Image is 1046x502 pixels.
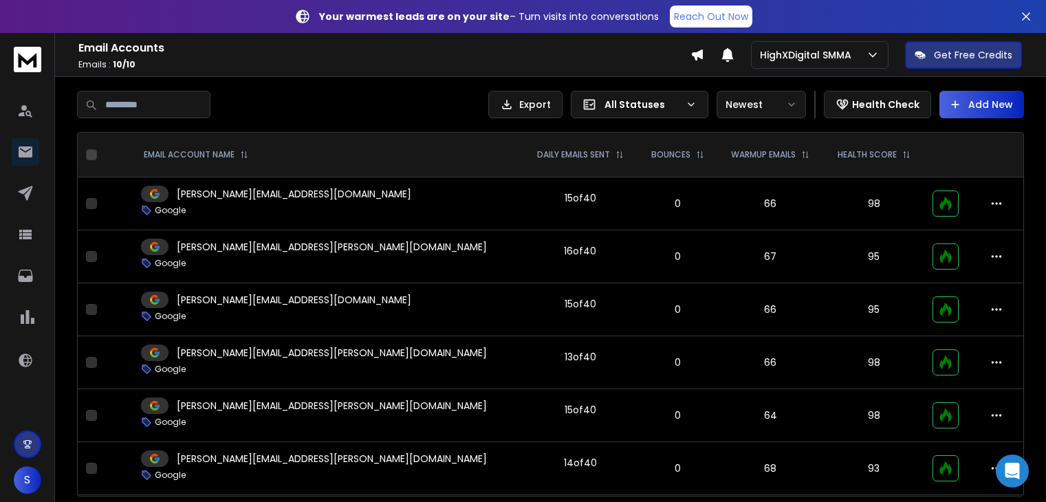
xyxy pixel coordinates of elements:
[717,283,824,336] td: 66
[144,149,248,160] div: EMAIL ACCOUNT NAME
[760,48,857,62] p: HighXDigital SMMA
[78,40,690,56] h1: Email Accounts
[14,466,41,494] button: S
[155,417,186,428] p: Google
[717,177,824,230] td: 66
[177,187,411,201] p: [PERSON_NAME][EMAIL_ADDRESS][DOMAIN_NAME]
[604,98,680,111] p: All Statuses
[934,48,1012,62] p: Get Free Credits
[824,336,924,389] td: 98
[852,98,919,111] p: Health Check
[824,230,924,283] td: 95
[564,244,596,258] div: 16 of 40
[646,356,709,369] p: 0
[155,205,186,216] p: Google
[905,41,1022,69] button: Get Free Credits
[177,346,487,360] p: [PERSON_NAME][EMAIL_ADDRESS][PERSON_NAME][DOMAIN_NAME]
[155,311,186,322] p: Google
[113,58,135,70] span: 10 / 10
[996,455,1029,488] div: Open Intercom Messenger
[565,350,596,364] div: 13 of 40
[565,297,596,311] div: 15 of 40
[731,149,796,160] p: WARMUP EMAILS
[651,149,690,160] p: BOUNCES
[824,442,924,495] td: 93
[177,293,411,307] p: [PERSON_NAME][EMAIL_ADDRESS][DOMAIN_NAME]
[717,91,806,118] button: Newest
[717,389,824,442] td: 64
[177,399,487,413] p: [PERSON_NAME][EMAIL_ADDRESS][PERSON_NAME][DOMAIN_NAME]
[537,149,610,160] p: DAILY EMAILS SENT
[646,197,709,210] p: 0
[78,59,690,70] p: Emails :
[319,10,659,23] p: – Turn visits into conversations
[824,91,931,118] button: Health Check
[646,461,709,475] p: 0
[674,10,748,23] p: Reach Out Now
[488,91,563,118] button: Export
[824,283,924,336] td: 95
[717,442,824,495] td: 68
[838,149,897,160] p: HEALTH SCORE
[824,389,924,442] td: 98
[646,408,709,422] p: 0
[14,47,41,72] img: logo
[670,6,752,28] a: Reach Out Now
[939,91,1024,118] button: Add New
[155,258,186,269] p: Google
[319,10,510,23] strong: Your warmest leads are on your site
[646,303,709,316] p: 0
[646,250,709,263] p: 0
[564,456,597,470] div: 14 of 40
[717,230,824,283] td: 67
[177,240,487,254] p: [PERSON_NAME][EMAIL_ADDRESS][PERSON_NAME][DOMAIN_NAME]
[155,470,186,481] p: Google
[824,177,924,230] td: 98
[177,452,487,466] p: [PERSON_NAME][EMAIL_ADDRESS][PERSON_NAME][DOMAIN_NAME]
[717,336,824,389] td: 66
[155,364,186,375] p: Google
[565,191,596,205] div: 15 of 40
[565,403,596,417] div: 15 of 40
